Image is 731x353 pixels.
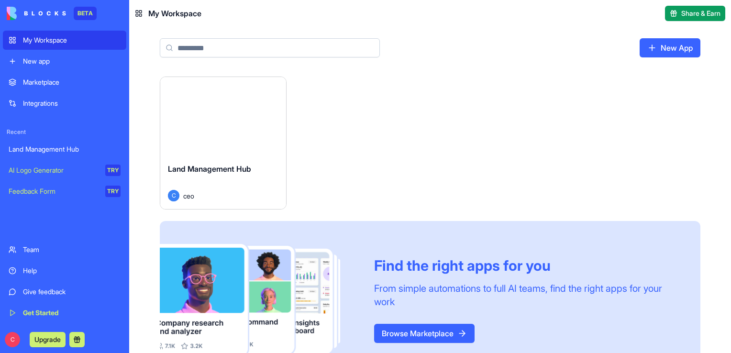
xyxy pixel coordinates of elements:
[168,190,179,201] span: C
[30,332,66,347] button: Upgrade
[30,334,66,344] a: Upgrade
[3,94,126,113] a: Integrations
[9,187,99,196] div: Feedback Form
[374,257,677,274] div: Find the right apps for you
[105,165,121,176] div: TRY
[3,282,126,301] a: Give feedback
[3,161,126,180] a: AI Logo GeneratorTRY
[3,73,126,92] a: Marketplace
[23,266,121,276] div: Help
[3,52,126,71] a: New app
[168,164,251,174] span: Land Management Hub
[23,77,121,87] div: Marketplace
[3,240,126,259] a: Team
[665,6,725,21] button: Share & Earn
[9,144,121,154] div: Land Management Hub
[374,282,677,309] div: From simple automations to full AI teams, find the right apps for your work
[74,7,97,20] div: BETA
[9,165,99,175] div: AI Logo Generator
[3,261,126,280] a: Help
[3,182,126,201] a: Feedback FormTRY
[3,303,126,322] a: Get Started
[160,77,287,210] a: Land Management HubCceo
[23,245,121,254] div: Team
[374,324,475,343] a: Browse Marketplace
[681,9,720,18] span: Share & Earn
[3,140,126,159] a: Land Management Hub
[7,7,97,20] a: BETA
[148,8,201,19] span: My Workspace
[23,56,121,66] div: New app
[105,186,121,197] div: TRY
[7,7,66,20] img: logo
[3,31,126,50] a: My Workspace
[23,308,121,318] div: Get Started
[640,38,700,57] a: New App
[183,191,194,201] span: ceo
[23,287,121,297] div: Give feedback
[23,35,121,45] div: My Workspace
[3,128,126,136] span: Recent
[5,332,20,347] span: C
[23,99,121,108] div: Integrations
